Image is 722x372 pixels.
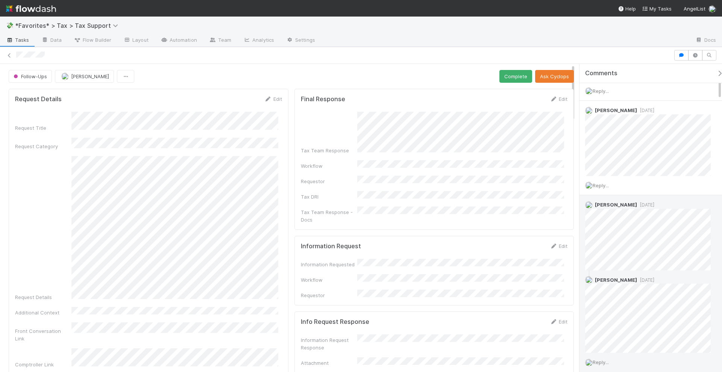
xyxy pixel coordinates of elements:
span: Reply... [593,88,609,94]
button: Follow-Ups [9,70,52,83]
a: Edit [550,96,567,102]
h5: Request Details [15,96,62,103]
a: My Tasks [642,5,672,12]
span: AngelList [684,6,705,12]
img: avatar_18c010e4-930e-4480-823a-7726a265e9dd.png [585,107,593,114]
div: Tax DRI [301,193,357,200]
img: avatar_04ed6c9e-3b93-401c-8c3a-8fad1b1fc72c.png [585,359,593,366]
div: Tax Team Response - Docs [301,208,357,223]
h5: Final Response [301,96,345,103]
img: logo-inverted-e16ddd16eac7371096b0.svg [6,2,56,15]
div: Request Title [15,124,71,132]
div: Information Requested [301,261,357,268]
a: Edit [264,96,282,102]
div: Attachment [301,359,357,367]
a: Edit [550,243,567,249]
div: Request Category [15,143,71,150]
img: avatar_04ed6c9e-3b93-401c-8c3a-8fad1b1fc72c.png [585,87,593,95]
span: [DATE] [637,202,654,208]
button: [PERSON_NAME] [55,70,114,83]
span: My Tasks [642,6,672,12]
span: [PERSON_NAME] [595,202,637,208]
a: Layout [117,35,155,47]
h5: Information Request [301,243,361,250]
img: avatar_d45d11ee-0024-4901-936f-9df0a9cc3b4e.png [61,73,69,80]
span: Tasks [6,36,29,44]
div: Requestor [301,178,357,185]
a: Team [203,35,237,47]
div: Workflow [301,276,357,284]
img: avatar_04ed6c9e-3b93-401c-8c3a-8fad1b1fc72c.png [708,5,716,13]
div: Help [618,5,636,12]
div: Requestor [301,292,357,299]
div: Information Request Response [301,336,357,351]
div: Tax Team Response [301,147,357,154]
span: Comments [585,70,617,77]
span: [DATE] [637,108,654,113]
a: Automation [155,35,203,47]
button: Ask Cyclops [535,70,574,83]
img: avatar_d45d11ee-0024-4901-936f-9df0a9cc3b4e.png [585,201,593,209]
img: avatar_04ed6c9e-3b93-401c-8c3a-8fad1b1fc72c.png [585,182,593,189]
span: Flow Builder [74,36,111,44]
button: Complete [499,70,532,83]
h5: Info Request Response [301,318,369,326]
div: Comptroller Link [15,361,71,368]
span: [DATE] [637,277,654,283]
span: [PERSON_NAME] [595,277,637,283]
div: Workflow [301,162,357,170]
a: Docs [689,35,722,47]
span: 💸 [6,22,14,29]
div: Request Details [15,293,71,301]
a: Settings [280,35,321,47]
span: *Favorites* > Tax > Tax Support [15,22,122,29]
a: Flow Builder [68,35,117,47]
a: Analytics [237,35,280,47]
span: Reply... [593,359,609,365]
span: Reply... [593,182,609,188]
a: Edit [550,319,567,325]
div: Front Conversation Link [15,327,71,342]
a: Data [35,35,68,47]
img: avatar_18c010e4-930e-4480-823a-7726a265e9dd.png [585,276,593,284]
span: [PERSON_NAME] [595,107,637,113]
span: Follow-Ups [12,73,47,79]
span: [PERSON_NAME] [71,73,109,79]
div: Additional Context [15,309,71,316]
